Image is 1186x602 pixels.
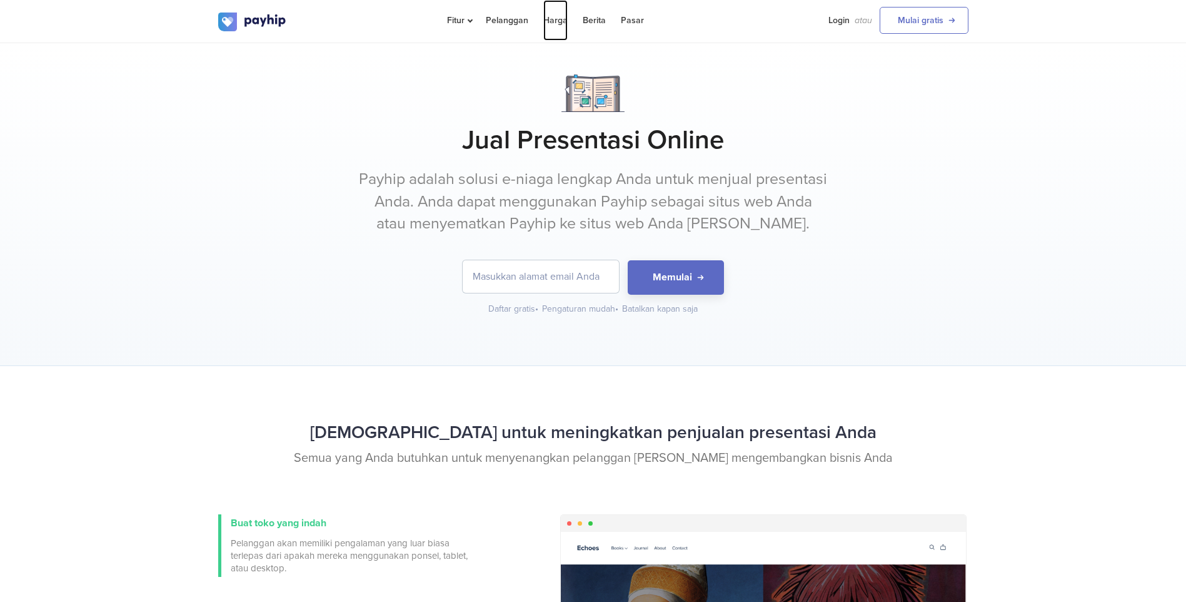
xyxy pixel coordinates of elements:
span: Buat toko yang indah [231,517,326,529]
h2: [DEMOGRAPHIC_DATA] untuk meningkatkan penjualan presentasi Anda [218,416,968,449]
div: Pengaturan mudah [542,303,620,315]
div: Batalkan kapan saja [622,303,698,315]
p: Payhip adalah solusi e-niaga lengkap Anda untuk menjual presentasi Anda. Anda dapat menggunakan P... [359,168,828,235]
span: Pelanggan akan memiliki pengalaman yang luar biasa terlepas dari apakah mereka menggunakan ponsel... [231,537,468,574]
span: Fitur [447,15,471,26]
h1: Jual Presentasi Online [218,125,968,156]
div: Daftar gratis [488,303,540,315]
span: • [615,304,618,314]
a: Mulai gratis [880,7,968,34]
a: Buat toko yang indah Pelanggan akan memiliki pengalaman yang luar biasa terlepas dari apakah mere... [218,514,468,577]
p: Semua yang Anda butuhkan untuk menyenangkan pelanggan [PERSON_NAME] mengembangkan bisnis Anda [218,449,968,467]
img: Notebook.png [561,74,625,112]
input: Masukkan alamat email Anda [463,260,619,293]
img: logo.svg [218,13,287,31]
span: • [535,304,538,314]
button: Memulai [628,260,724,295]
